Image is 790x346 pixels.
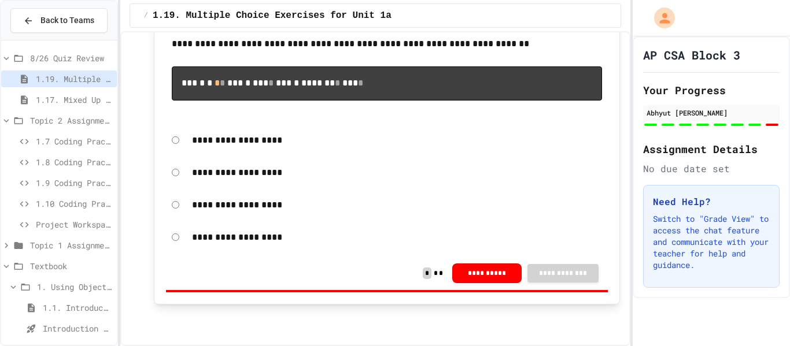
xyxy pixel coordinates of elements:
[642,5,678,31] div: My Account
[153,9,447,23] span: 1.19. Multiple Choice Exercises for Unit 1a (1.1-1.6)
[653,213,770,271] p: Switch to "Grade View" to access the chat feature and communicate with your teacher for help and ...
[40,14,94,27] span: Back to Teams
[30,260,112,272] span: Textbook
[647,107,776,118] div: Abhyut [PERSON_NAME]
[643,141,780,157] h2: Assignment Details
[30,52,112,64] span: 8/26 Quiz Review
[43,302,112,314] span: 1.1. Introduction to Algorithms, Programming, and Compilers
[144,11,148,20] span: /
[643,162,780,176] div: No due date set
[36,94,112,106] span: 1.17. Mixed Up Code Practice 1.1-1.6
[37,281,112,293] span: 1. Using Objects and Methods
[653,195,770,209] h3: Need Help?
[30,239,112,251] span: Topic 1 Assignments
[36,177,112,189] span: 1.9 Coding Practice
[36,135,112,147] span: 1.7 Coding Practice
[10,8,108,33] button: Back to Teams
[36,73,112,85] span: 1.19. Multiple Choice Exercises for Unit 1a (1.1-1.6)
[36,156,112,168] span: 1.8 Coding Practice
[643,82,780,98] h2: Your Progress
[643,47,740,63] h1: AP CSA Block 3
[36,218,112,230] span: Project Workspace
[36,198,112,210] span: 1.10 Coding Practice
[43,322,112,334] span: Introduction to Algorithms, Programming, and Compilers
[30,114,112,127] span: Topic 2 Assignments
